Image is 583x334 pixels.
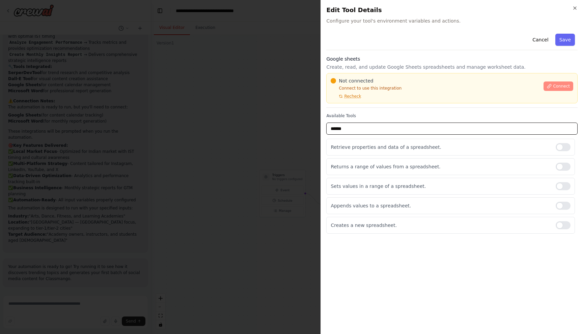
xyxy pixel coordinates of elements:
[326,56,578,62] h3: Google sheets
[331,222,550,229] p: Creates a new spreadsheet.
[331,163,550,170] p: Returns a range of values from a spreadsheet.
[326,18,578,24] span: Configure your tool's environment variables and actions.
[326,5,578,15] h2: Edit Tool Details
[528,34,552,46] button: Cancel
[331,86,539,91] p: Connect to use this integration
[553,83,570,89] span: Connect
[344,94,361,99] span: Recheck
[331,144,550,151] p: Retrieve properties and data of a spreadsheet.
[331,183,550,190] p: Sets values in a range of a spreadsheet.
[326,113,578,119] label: Available Tools
[331,202,550,209] p: Appends values to a spreadsheet.
[331,94,361,99] button: Recheck
[339,77,373,84] span: Not connected
[326,64,578,70] p: Create, read, and update Google Sheets spreadsheets and manage worksheet data.
[555,34,575,46] button: Save
[544,81,573,91] button: Connect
